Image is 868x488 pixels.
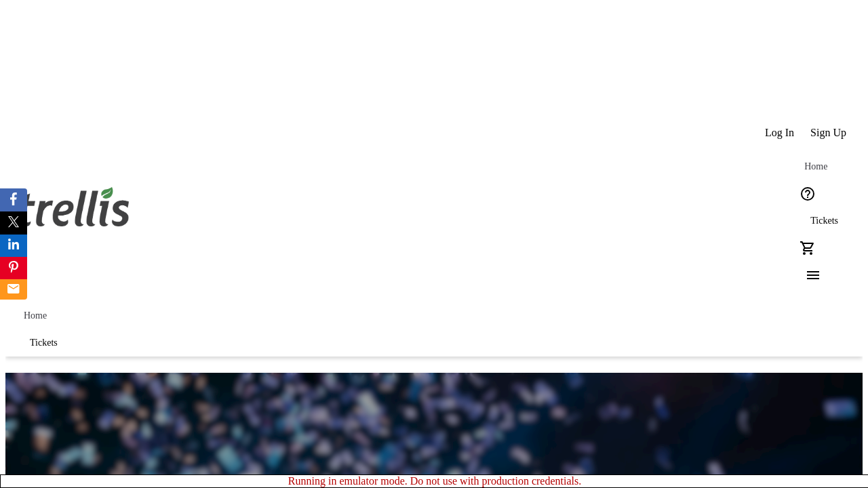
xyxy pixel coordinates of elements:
a: Home [794,153,837,180]
button: Sign Up [802,119,854,146]
a: Home [14,302,57,329]
span: Log In [765,127,794,139]
button: Menu [794,262,821,289]
button: Log In [757,119,802,146]
button: Help [794,180,821,207]
span: Sign Up [810,127,846,139]
button: Cart [794,235,821,262]
span: Tickets [810,216,838,226]
span: Home [804,161,827,172]
span: Tickets [30,338,58,348]
img: Orient E2E Organization 1aIgMQFKAX's Logo [14,172,134,240]
a: Tickets [14,329,74,357]
a: Tickets [794,207,854,235]
span: Home [24,310,47,321]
